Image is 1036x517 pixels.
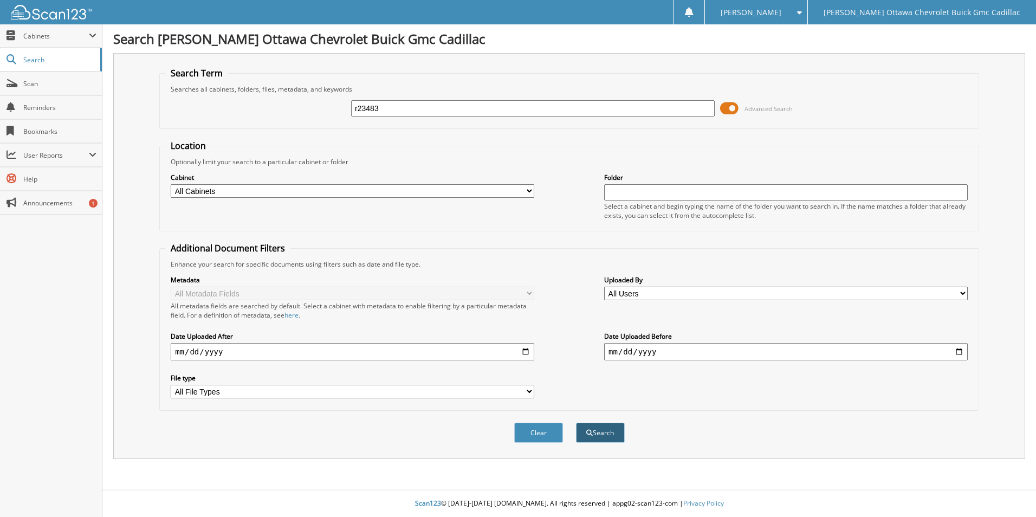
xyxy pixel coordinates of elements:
h1: Search [PERSON_NAME] Ottawa Chevrolet Buick Gmc Cadillac [113,30,1025,48]
input: end [604,343,968,360]
img: scan123-logo-white.svg [11,5,92,20]
label: Date Uploaded After [171,332,534,341]
label: Metadata [171,275,534,285]
div: Searches all cabinets, folders, files, metadata, and keywords [165,85,973,94]
span: User Reports [23,151,89,160]
label: Date Uploaded Before [604,332,968,341]
a: here [284,311,299,320]
span: Search [23,55,95,64]
legend: Location [165,140,211,152]
span: Help [23,175,96,184]
a: Privacy Policy [683,499,724,508]
legend: Additional Document Filters [165,242,290,254]
span: Bookmarks [23,127,96,136]
span: Reminders [23,103,96,112]
button: Clear [514,423,563,443]
span: Scan123 [415,499,441,508]
span: Cabinets [23,31,89,41]
label: File type [171,373,534,383]
label: Uploaded By [604,275,968,285]
div: © [DATE]-[DATE] [DOMAIN_NAME]. All rights reserved | appg02-scan123-com | [102,490,1036,517]
span: [PERSON_NAME] Ottawa Chevrolet Buick Gmc Cadillac [824,9,1020,16]
span: Advanced Search [744,105,793,113]
legend: Search Term [165,67,228,79]
div: 1 [89,199,98,208]
span: Announcements [23,198,96,208]
label: Folder [604,173,968,182]
div: Select a cabinet and begin typing the name of the folder you want to search in. If the name match... [604,202,968,220]
button: Search [576,423,625,443]
iframe: Chat Widget [982,465,1036,517]
div: Enhance your search for specific documents using filters such as date and file type. [165,260,973,269]
div: All metadata fields are searched by default. Select a cabinet with metadata to enable filtering b... [171,301,534,320]
span: [PERSON_NAME] [721,9,781,16]
span: Scan [23,79,96,88]
div: Optionally limit your search to a particular cabinet or folder [165,157,973,166]
label: Cabinet [171,173,534,182]
input: start [171,343,534,360]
